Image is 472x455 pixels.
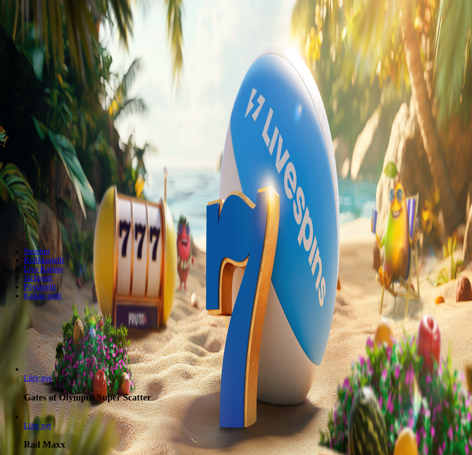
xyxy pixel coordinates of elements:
[24,421,52,430] span: Liity nyt
[24,421,52,430] a: Rad Maxx
[24,256,64,264] a: Kolikkopelit
[24,265,63,273] a: Live Kasino
[24,283,56,291] a: Pöytäpelit
[4,247,468,300] nav: Lobby
[24,374,52,382] span: Liity nyt
[24,374,52,382] a: Gates of Olympus Super Scatter
[24,247,50,255] a: Suositut
[24,439,468,450] h3: Rad Maxx
[24,365,468,403] article: Gates of Olympus Super Scatter
[24,274,52,282] a: Jackpotit
[24,392,468,403] h3: Gates of Olympus Super Scatter
[24,412,468,451] article: Rad Maxx
[24,291,61,300] a: Kaikki pelit
[4,247,468,319] header: Lobby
